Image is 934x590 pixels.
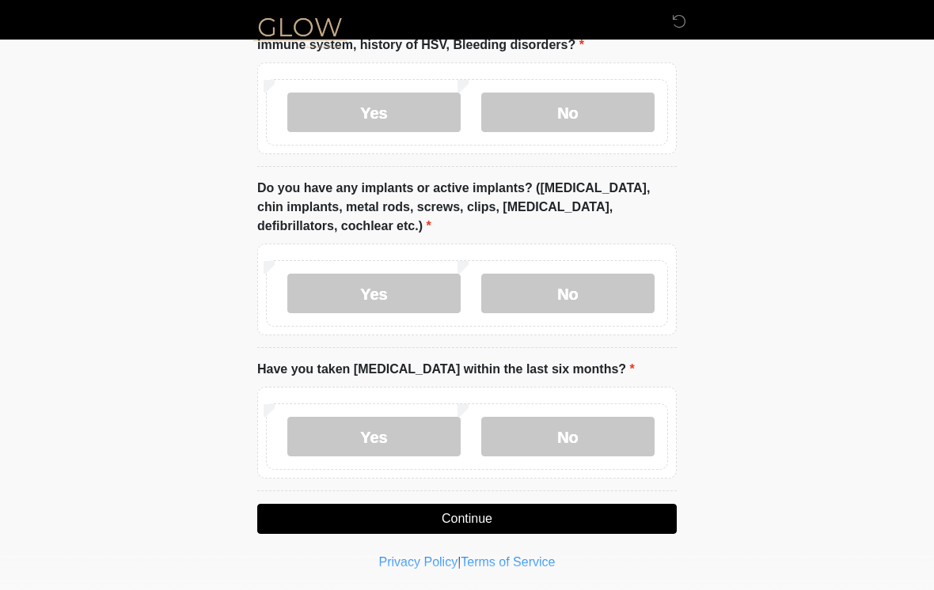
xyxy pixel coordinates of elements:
[287,417,461,456] label: Yes
[379,555,458,569] a: Privacy Policy
[241,12,359,52] img: Glow Medical Spa Logo
[481,93,655,132] label: No
[257,504,677,534] button: Continue
[287,93,461,132] label: Yes
[257,179,677,236] label: Do you have any implants or active implants? ([MEDICAL_DATA], chin implants, metal rods, screws, ...
[458,555,461,569] a: |
[461,555,555,569] a: Terms of Service
[481,417,655,456] label: No
[481,274,655,313] label: No
[287,274,461,313] label: Yes
[257,360,635,379] label: Have you taken [MEDICAL_DATA] within the last six months?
